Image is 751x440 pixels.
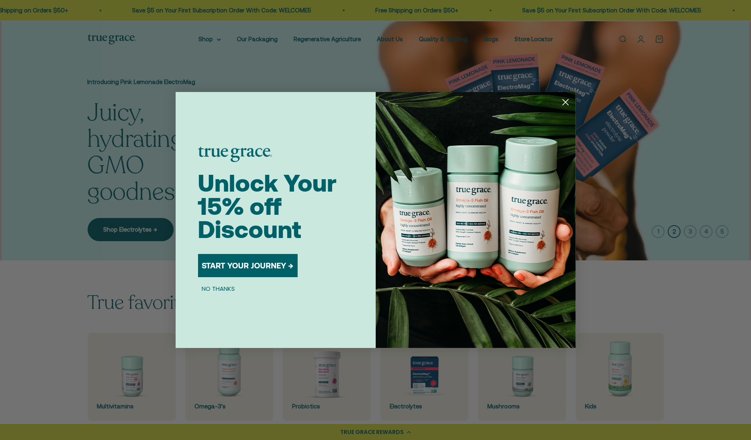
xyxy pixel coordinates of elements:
button: START YOUR JOURNEY → [198,254,298,277]
button: Close dialog [559,95,573,109]
img: logo placeholder [198,147,272,162]
button: NO THANKS [198,284,239,293]
span: Unlock Your 15% off Discount [198,169,337,243]
img: 098727d5-50f8-4f9b-9554-844bb8da1403.jpeg [376,92,576,348]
